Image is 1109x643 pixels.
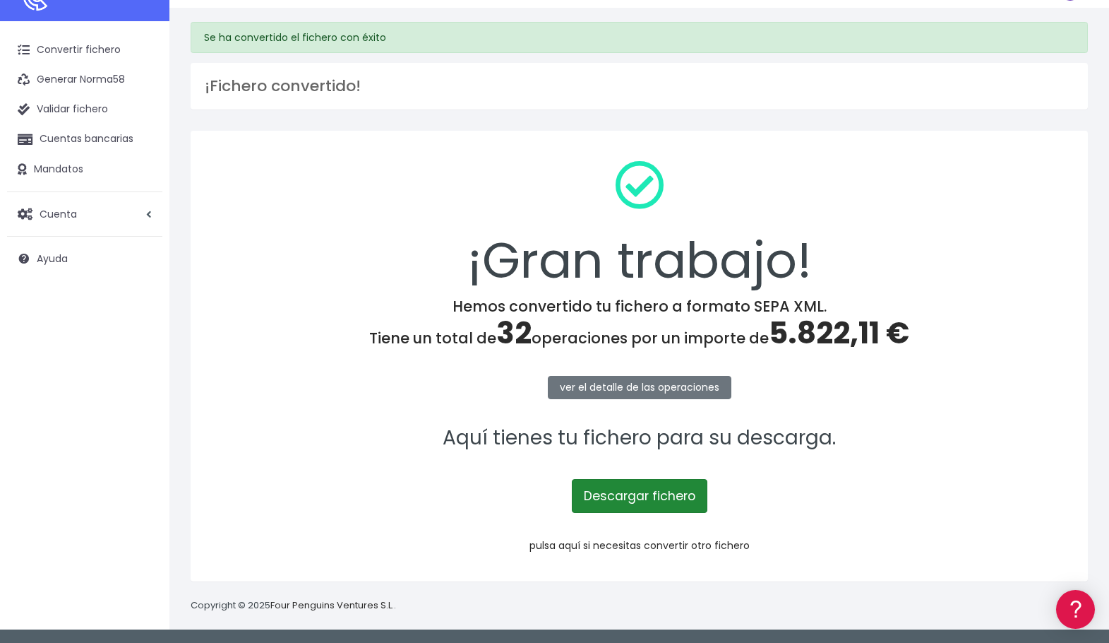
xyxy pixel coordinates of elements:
[191,598,396,613] p: Copyright © 2025 .
[14,98,268,112] div: Información general
[14,244,268,266] a: Perfiles de empresas
[270,598,394,612] a: Four Penguins Ventures S.L.
[14,378,268,403] button: Contáctanos
[14,361,268,383] a: API
[205,77,1074,95] h3: ¡Fichero convertido!
[191,22,1088,53] div: Se ha convertido el fichero con éxito
[7,155,162,184] a: Mandatos
[14,223,268,244] a: Videotutoriales
[14,156,268,170] div: Convertir ficheros
[572,479,707,513] a: Descargar fichero
[548,376,731,399] a: ver el detalle de las operaciones
[14,120,268,142] a: Información general
[14,179,268,201] a: Formatos
[14,303,268,325] a: General
[14,201,268,223] a: Problemas habituales
[37,252,68,266] span: Ayuda
[7,65,162,95] a: Generar Norma58
[496,312,532,354] span: 32
[769,312,909,354] span: 5.822,11 €
[7,244,162,273] a: Ayuda
[209,423,1069,454] p: Aquí tienes tu fichero para su descarga.
[14,281,268,294] div: Facturación
[14,339,268,353] div: Programadores
[40,206,77,220] span: Cuenta
[209,297,1069,351] h4: Hemos convertido tu fichero a formato SEPA XML. Tiene un total de operaciones por un importe de
[529,538,750,553] a: pulsa aquí si necesitas convertir otro fichero
[7,35,162,65] a: Convertir fichero
[7,124,162,154] a: Cuentas bancarias
[194,407,272,420] a: POWERED BY ENCHANT
[7,199,162,229] a: Cuenta
[7,95,162,124] a: Validar fichero
[209,149,1069,297] div: ¡Gran trabajo!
